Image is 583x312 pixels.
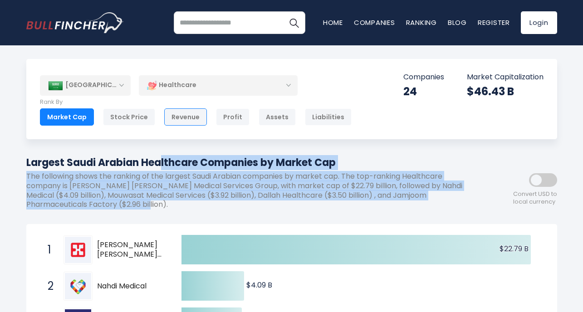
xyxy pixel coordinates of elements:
[43,278,52,294] span: 2
[513,190,557,206] span: Convert USD to local currency
[164,108,207,126] div: Revenue
[305,108,352,126] div: Liabilities
[103,108,155,126] div: Stock Price
[283,11,305,34] button: Search
[97,282,166,291] span: Nahdi Medical
[40,108,94,126] div: Market Cap
[65,237,91,263] img: Dr. Sulaiman Al Habib Medical Services Group
[259,108,296,126] div: Assets
[97,240,166,259] span: [PERSON_NAME] [PERSON_NAME] Medical Services Group
[354,18,395,27] a: Companies
[246,280,272,290] text: $4.09 B
[40,98,352,106] p: Rank By
[448,18,467,27] a: Blog
[467,73,544,82] p: Market Capitalization
[499,244,528,254] text: $22.79 B
[467,84,544,98] div: $46.43 B
[403,73,444,82] p: Companies
[521,11,557,34] a: Login
[403,84,444,98] div: 24
[406,18,437,27] a: Ranking
[26,155,475,170] h1: Largest Saudi Arabian Healthcare Companies by Market Cap
[139,75,298,96] div: Healthcare
[26,172,475,210] p: The following shows the ranking of the largest Saudi Arabian companies by market cap. The top-ran...
[26,12,124,33] a: Go to homepage
[65,273,91,299] img: Nahdi Medical
[26,12,124,33] img: bullfincher logo
[43,242,52,258] span: 1
[478,18,510,27] a: Register
[216,108,250,126] div: Profit
[323,18,343,27] a: Home
[40,75,131,95] div: [GEOGRAPHIC_DATA]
